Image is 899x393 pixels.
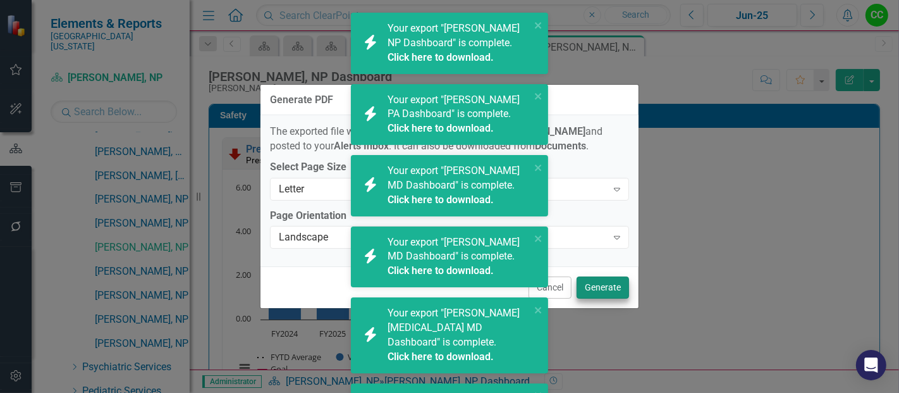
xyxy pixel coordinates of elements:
a: Click here to download. [388,351,494,363]
span: Your export "[PERSON_NAME] MD Dashboard" is complete. [388,236,527,279]
div: Letter [279,182,607,196]
a: Click here to download. [388,265,494,277]
a: Click here to download. [388,122,494,134]
label: Page Orientation [270,209,629,223]
span: The exported file will be emailed to and posted to your . It can also be downloaded from . [270,125,602,152]
span: Your export "[PERSON_NAME] NP Dashboard" is complete. [388,22,527,65]
div: Generate PDF [270,94,333,106]
span: Your export "[PERSON_NAME][MEDICAL_DATA] MD Dashboard" is complete. [388,307,527,364]
button: close [534,18,543,32]
strong: Documents [535,140,586,152]
strong: Alerts Inbox [334,140,389,152]
a: Click here to download. [388,194,494,206]
button: Generate [577,277,629,299]
span: Your export "[PERSON_NAME] PA Dashboard" is complete. [388,94,527,137]
span: Your export "[PERSON_NAME] MD Dashboard" is complete. [388,165,527,208]
button: close [534,303,543,317]
button: close [534,89,543,104]
label: Select Page Size [270,160,629,175]
div: Open Intercom Messenger [856,350,886,380]
a: Click here to download. [388,51,494,63]
button: close [534,160,543,175]
button: close [534,232,543,246]
div: Landscape [279,230,607,245]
